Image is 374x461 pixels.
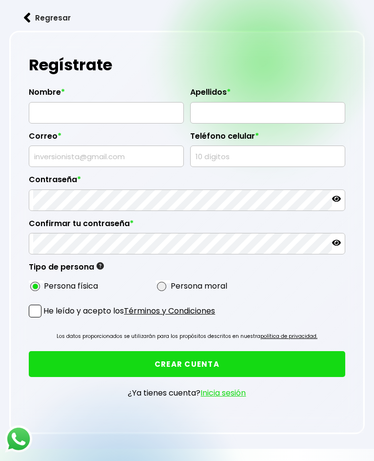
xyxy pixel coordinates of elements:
[29,351,345,377] button: CREAR CUENTA
[97,262,104,270] img: gfR76cHglkPwleuBLjWdxeZVvX9Wp6JBDmjRYY8JYDQn16A2ICN00zLTgIroGa6qie5tIuWH7V3AapTKqzv+oMZsGfMUqL5JM...
[190,87,345,102] label: Apellidos
[9,5,85,31] button: Regresar
[29,175,345,189] label: Contraseña
[200,387,246,398] a: Inicia sesión
[33,146,179,167] input: inversionista@gmail.com
[260,333,317,340] a: política de privacidad.
[29,219,345,233] label: Confirmar tu contraseña
[24,13,31,23] img: flecha izquierda
[124,305,215,316] a: Términos y Condiciones
[29,50,345,80] h1: Regístrate
[29,262,104,277] label: Tipo de persona
[195,146,341,167] input: 10 dígitos
[5,425,32,453] img: logos_whatsapp-icon.242b2217.svg
[43,305,215,317] p: He leído y acepto los
[29,131,184,146] label: Correo
[57,332,317,341] p: Los datos proporcionados se utilizarán para los propósitos descritos en nuestra
[9,5,365,31] a: flecha izquierdaRegresar
[29,87,184,102] label: Nombre
[128,387,246,399] p: ¿Ya tienes cuenta?
[171,280,227,292] label: Persona moral
[44,280,98,292] label: Persona física
[190,131,345,146] label: Teléfono celular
